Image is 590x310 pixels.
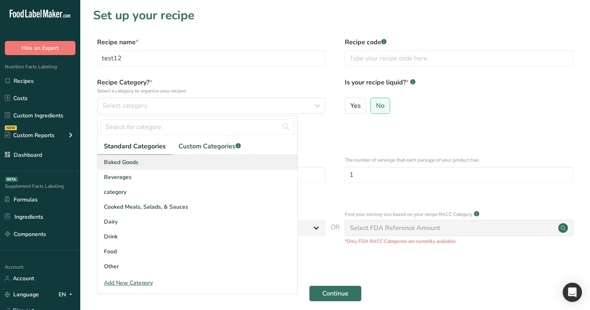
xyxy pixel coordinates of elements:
span: Continue [322,289,348,298]
div: Add New Category [98,279,297,287]
h1: Set up your recipe [93,6,577,25]
span: Drink [104,232,118,241]
button: Hire an Expert [5,41,75,55]
div: NEW [5,125,17,130]
div: EN [59,290,75,300]
span: Cooked Meals, Salads, & Sauces [104,203,188,211]
a: Language [5,287,39,302]
span: OR [331,222,340,245]
span: Select category [102,101,147,111]
span: category [104,188,126,196]
p: Select a category to organize your recipes [97,87,326,94]
span: Other [104,262,119,271]
label: Recipe code [345,37,573,47]
p: The number of servings that each package of your product has. [345,156,573,164]
label: Recipe name [97,37,326,47]
div: Custom Reports [5,131,55,140]
p: Find your serving size based on your recipe RACC Category [345,211,472,218]
span: Custom Categories [179,142,241,151]
input: Type your recipe name here [97,50,326,66]
input: Search for category [101,119,294,135]
button: Continue [309,285,362,302]
span: No [376,102,385,110]
div: Open Intercom Messenger [563,283,582,302]
div: BETA [5,177,18,182]
input: Type your recipe code here [345,50,573,66]
label: Recipe Category? [97,78,326,94]
div: Select FDA Reference Amount [350,223,440,233]
span: Standard Categories [104,142,166,151]
label: Is your recipe liquid? [345,78,573,94]
span: Beverages [104,173,132,181]
span: Dairy [104,218,118,226]
p: *Only FDA RACC Categories are currently available [345,238,573,245]
button: Select category [97,98,326,114]
span: Baked Goods [104,158,138,166]
span: Food [104,247,117,256]
span: Yes [350,102,361,110]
